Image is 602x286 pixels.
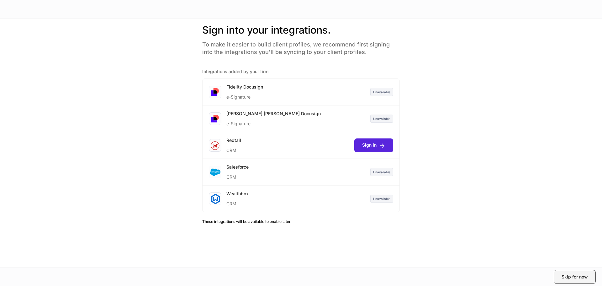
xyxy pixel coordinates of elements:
div: Unavailable [370,168,393,176]
div: Fidelity Docusign [226,84,263,90]
div: Unavailable [370,195,393,203]
div: e-Signature [226,117,321,127]
div: CRM [226,170,249,180]
div: CRM [226,143,241,154]
div: CRM [226,197,249,207]
button: Skip for now [554,270,596,284]
h6: These integrations will be available to enable later. [202,219,400,224]
div: Unavailable [370,88,393,96]
div: Wealthbox [226,191,249,197]
div: Redtail [226,137,241,143]
div: Skip for now [562,274,588,280]
div: Sign in [362,142,385,148]
div: Salesforce [226,164,249,170]
button: Sign in [354,138,393,152]
h4: To make it easier to build client profiles, we recommend first signing into the integrations you'... [202,37,400,56]
h2: Sign into your integrations. [202,23,400,37]
div: e-Signature [226,90,263,100]
div: Unavailable [370,115,393,123]
h5: Integrations added by your firm [202,68,400,75]
div: [PERSON_NAME] [PERSON_NAME] Docusign [226,111,321,117]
